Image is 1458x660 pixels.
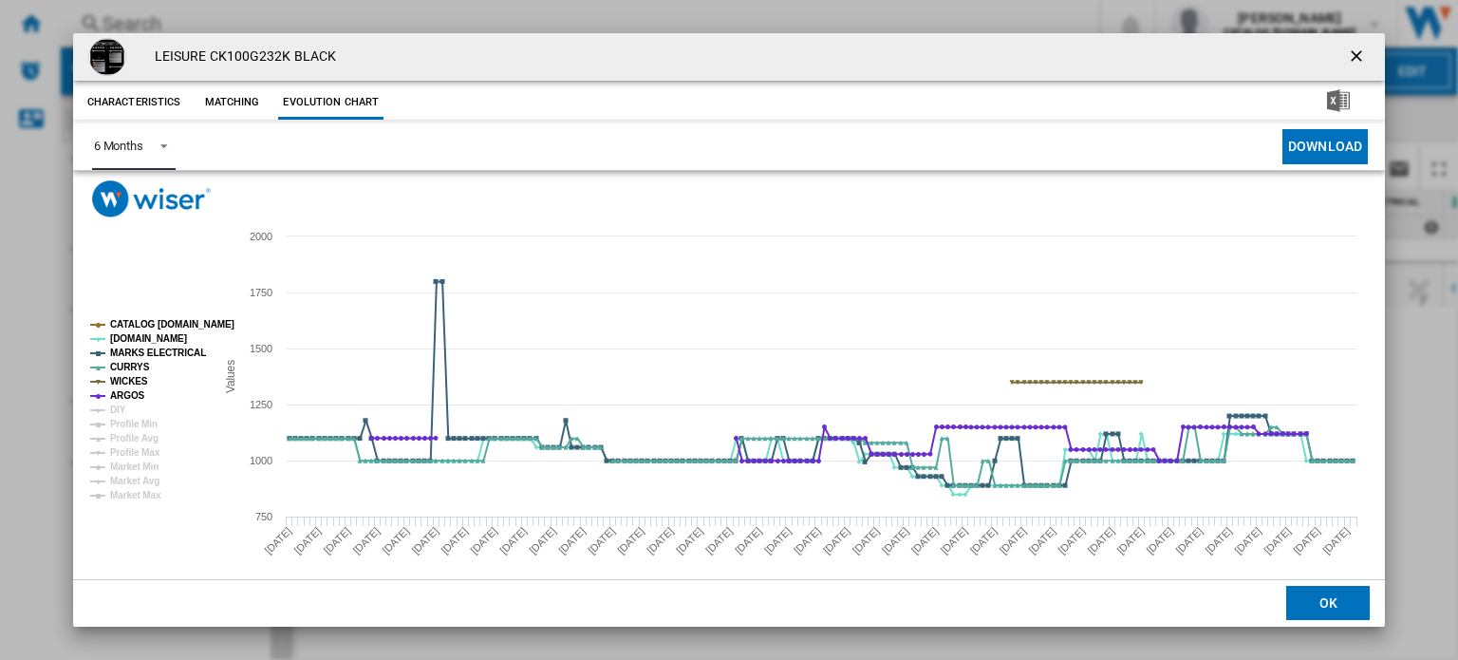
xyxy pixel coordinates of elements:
h4: LEISURE CK100G232K BLACK [145,47,336,66]
button: Download in Excel [1297,85,1380,120]
img: excel-24x24.png [1327,89,1350,112]
tspan: CATALOG [DOMAIN_NAME] [110,319,234,330]
button: Characteristics [83,85,186,120]
tspan: 1750 [250,287,272,298]
tspan: 1500 [250,343,272,354]
tspan: Market Min [110,462,159,472]
tspan: [DATE] [586,525,617,556]
tspan: [DATE] [938,525,969,556]
tspan: [DATE] [291,525,323,556]
tspan: [DATE] [1085,525,1116,556]
tspan: [DATE] [1291,525,1322,556]
tspan: [DATE] [1232,525,1263,556]
tspan: Market Avg [110,476,159,486]
tspan: [DATE] [762,525,794,556]
button: OK [1286,587,1370,621]
tspan: [DATE] [733,525,764,556]
tspan: [DATE] [1056,525,1087,556]
tspan: [DATE] [850,525,882,556]
tspan: Profile Min [110,419,158,429]
img: logo_wiser_300x94.png [92,180,211,217]
tspan: [DATE] [1262,525,1293,556]
tspan: [DATE] [674,525,705,556]
tspan: [DATE] [880,525,911,556]
tspan: [DATE] [1203,525,1234,556]
tspan: [DATE] [908,525,940,556]
tspan: [DATE] [967,525,999,556]
tspan: [DOMAIN_NAME] [110,333,187,344]
tspan: WICKES [110,376,148,387]
tspan: [DATE] [468,525,499,556]
button: Matching [190,85,273,120]
tspan: [DATE] [1114,525,1146,556]
tspan: [DATE] [792,525,823,556]
tspan: [DATE] [439,525,470,556]
div: 6 Months [94,139,143,153]
tspan: [DATE] [350,525,382,556]
tspan: [DATE] [821,525,852,556]
tspan: ARGOS [110,390,145,401]
tspan: 2000 [250,231,272,242]
button: Download [1282,129,1368,164]
md-dialog: Product popup [73,33,1385,628]
tspan: DIY [110,405,126,415]
tspan: [DATE] [409,525,440,556]
tspan: [DATE] [262,525,293,556]
tspan: [DATE] [380,525,411,556]
tspan: [DATE] [1320,525,1352,556]
tspan: [DATE] [703,525,735,556]
tspan: Market Max [110,490,161,500]
tspan: 750 [255,511,272,522]
tspan: [DATE] [527,525,558,556]
tspan: Values [224,360,237,393]
tspan: 1000 [250,455,272,466]
button: getI18NText('BUTTONS.CLOSE_DIALOG') [1339,38,1377,76]
button: Evolution chart [278,85,383,120]
tspan: 1250 [250,399,272,410]
tspan: [DATE] [321,525,352,556]
tspan: [DATE] [556,525,588,556]
tspan: [DATE] [615,525,646,556]
tspan: Profile Avg [110,433,159,443]
tspan: [DATE] [497,525,529,556]
tspan: [DATE] [1144,525,1175,556]
tspan: MARKS ELECTRICAL [110,348,206,358]
tspan: [DATE] [997,525,1028,556]
tspan: [DATE] [1026,525,1057,556]
img: 10074999 [88,38,126,76]
tspan: Profile Max [110,447,160,458]
ng-md-icon: getI18NText('BUTTONS.CLOSE_DIALOG') [1347,47,1370,69]
tspan: [DATE] [1173,525,1205,556]
tspan: [DATE] [645,525,676,556]
tspan: CURRYS [110,362,150,372]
